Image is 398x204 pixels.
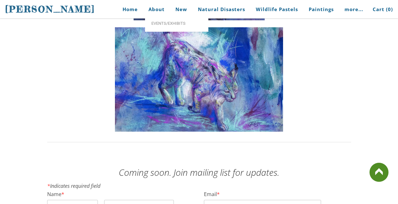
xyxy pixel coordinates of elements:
[204,192,220,197] label: Email
[5,3,95,15] a: [PERSON_NAME]
[368,2,393,16] a: Cart (0)
[119,166,279,178] em: Coming soon. Join mailing list for updates.
[115,27,283,132] img: Picture
[47,183,100,188] label: Indicates required field
[151,21,202,25] span: Events/Exhibits
[145,18,208,29] a: Events/Exhibits
[304,2,338,16] a: Paintings
[193,2,250,16] a: Natural Disasters
[340,2,368,16] a: more...
[388,6,391,12] span: 0
[5,4,95,15] span: [PERSON_NAME]
[47,192,64,197] label: Name
[251,2,303,16] a: Wildlife Pastels
[144,2,169,16] a: About
[171,2,192,16] a: New
[113,2,142,16] a: Home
